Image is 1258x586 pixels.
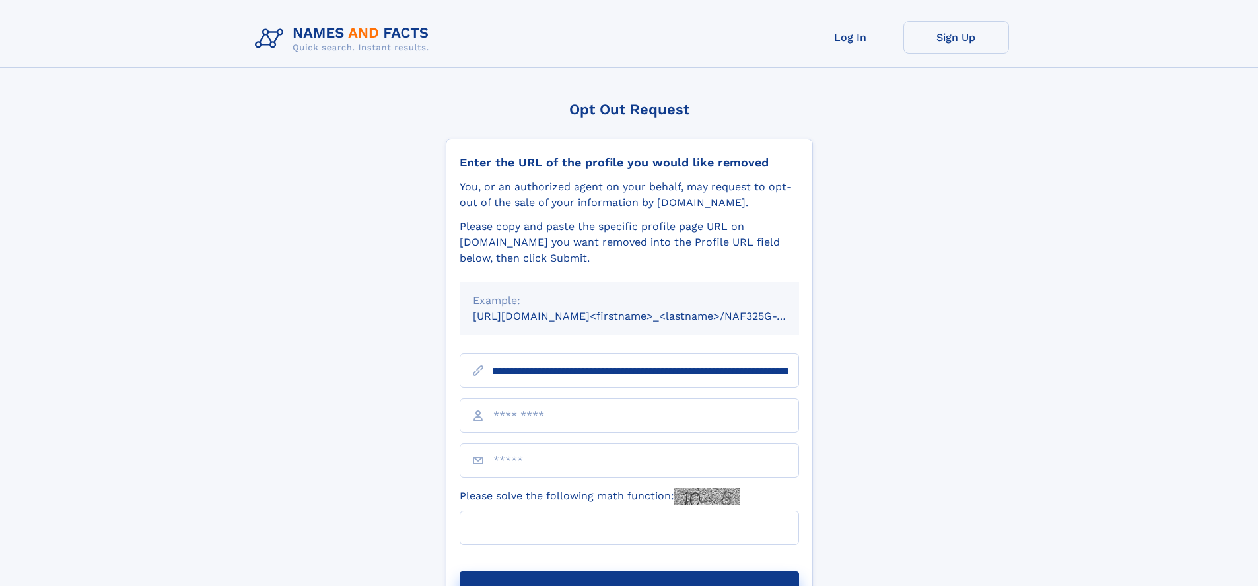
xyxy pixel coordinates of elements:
[250,21,440,57] img: Logo Names and Facts
[903,21,1009,54] a: Sign Up
[798,21,903,54] a: Log In
[473,310,824,322] small: [URL][DOMAIN_NAME]<firstname>_<lastname>/NAF325G-xxxxxxxx
[460,488,740,505] label: Please solve the following math function:
[473,293,786,309] div: Example:
[446,101,813,118] div: Opt Out Request
[460,219,799,266] div: Please copy and paste the specific profile page URL on [DOMAIN_NAME] you want removed into the Pr...
[460,179,799,211] div: You, or an authorized agent on your behalf, may request to opt-out of the sale of your informatio...
[460,155,799,170] div: Enter the URL of the profile you would like removed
